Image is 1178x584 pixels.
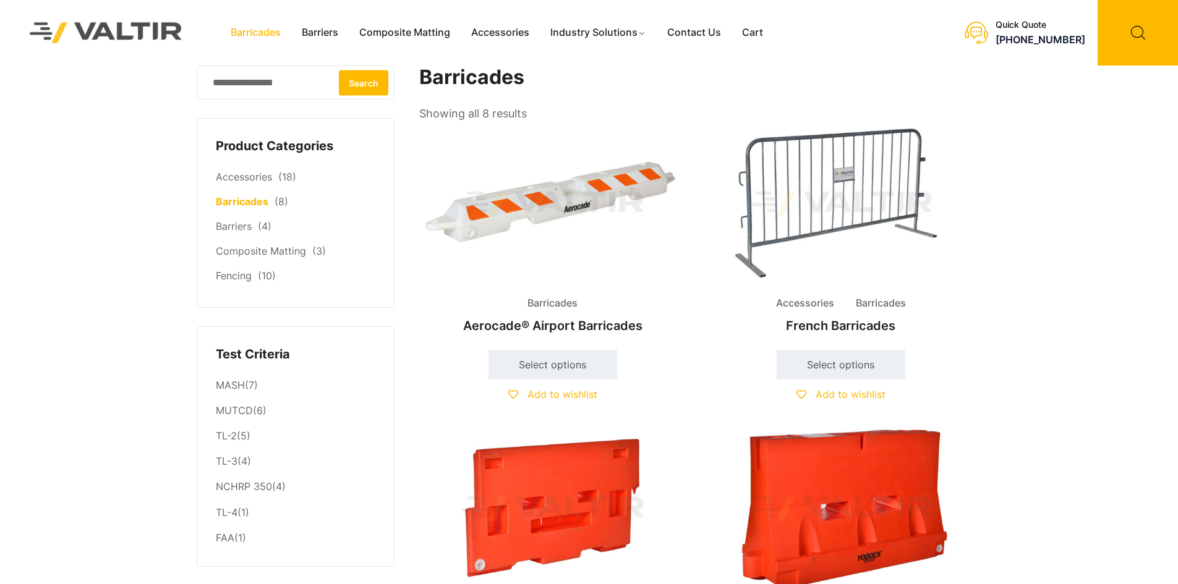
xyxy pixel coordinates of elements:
span: Add to wishlist [816,388,886,400]
a: Industry Solutions [540,23,657,42]
li: (1) [216,500,375,525]
a: Composite Matting [216,245,306,257]
span: (3) [312,245,326,257]
a: Select options for “Aerocade® Airport Barricades” [489,350,617,379]
h2: Aerocade® Airport Barricades [419,312,686,339]
a: Accessories [216,171,272,183]
a: Add to wishlist [508,388,597,400]
a: Cart [732,23,774,42]
div: Quick Quote [996,20,1085,30]
a: MASH [216,379,245,391]
li: (4) [216,475,375,500]
a: Add to wishlist [796,388,886,400]
a: Barriers [291,23,349,42]
a: TL-2 [216,430,237,442]
a: Composite Matting [349,23,461,42]
li: (1) [216,525,375,548]
span: (4) [258,220,271,232]
li: (7) [216,373,375,398]
a: Accessories BarricadesFrench Barricades [707,124,975,339]
a: MUTCD [216,404,253,417]
a: Barriers [216,220,252,232]
span: Barricades [847,294,915,313]
img: Valtir Rentals [14,6,198,59]
span: Barricades [518,294,587,313]
a: Select options for “French Barricades” [777,350,905,379]
li: (4) [216,449,375,475]
li: (5) [216,424,375,449]
span: Accessories [767,294,843,313]
span: (10) [258,269,276,282]
span: (8) [275,195,288,208]
a: Barricades [216,195,268,208]
a: Accessories [461,23,540,42]
a: TL-4 [216,506,237,518]
h1: Barricades [419,66,976,90]
a: Fencing [216,269,252,282]
li: (6) [216,399,375,424]
span: (18) [278,171,296,183]
p: Showing all 8 results [419,103,527,124]
a: BarricadesAerocade® Airport Barricades [419,124,686,339]
h4: Product Categories [216,137,375,156]
button: Search [339,70,388,95]
a: Contact Us [657,23,732,42]
a: TL-3 [216,455,237,467]
h4: Test Criteria [216,345,375,364]
a: [PHONE_NUMBER] [996,33,1085,46]
a: NCHRP 350 [216,480,272,493]
h2: French Barricades [707,312,975,339]
a: Barricades [220,23,291,42]
a: FAA [216,531,234,544]
span: Add to wishlist [527,388,597,400]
